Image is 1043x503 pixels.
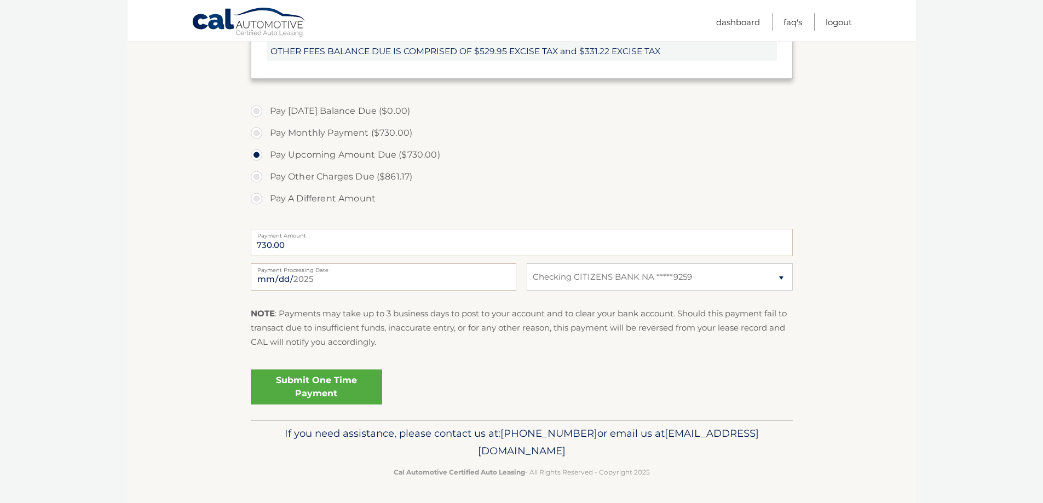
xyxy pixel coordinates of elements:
label: Pay Monthly Payment ($730.00) [251,122,793,144]
a: Logout [826,13,852,31]
strong: Cal Automotive Certified Auto Leasing [394,468,525,476]
p: : Payments may take up to 3 business days to post to your account and to clear your bank account.... [251,307,793,350]
strong: NOTE [251,308,275,319]
a: FAQ's [783,13,802,31]
p: - All Rights Reserved - Copyright 2025 [258,466,786,478]
label: Pay Other Charges Due ($861.17) [251,166,793,188]
p: If you need assistance, please contact us at: or email us at [258,425,786,460]
label: Payment Processing Date [251,263,516,272]
span: [EMAIL_ADDRESS][DOMAIN_NAME] [478,427,759,457]
span: [PHONE_NUMBER] [500,427,597,440]
label: Pay [DATE] Balance Due ($0.00) [251,100,793,122]
span: OTHER FEES BALANCE DUE IS COMPRISED OF $529.95 EXCISE TAX and $331.22 EXCISE TAX [267,42,777,61]
label: Payment Amount [251,229,793,238]
input: Payment Date [251,263,516,291]
a: Dashboard [716,13,760,31]
a: Submit One Time Payment [251,369,382,404]
a: Cal Automotive [192,7,307,39]
label: Pay Upcoming Amount Due ($730.00) [251,144,793,166]
label: Pay A Different Amount [251,188,793,210]
input: Payment Amount [251,229,793,256]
